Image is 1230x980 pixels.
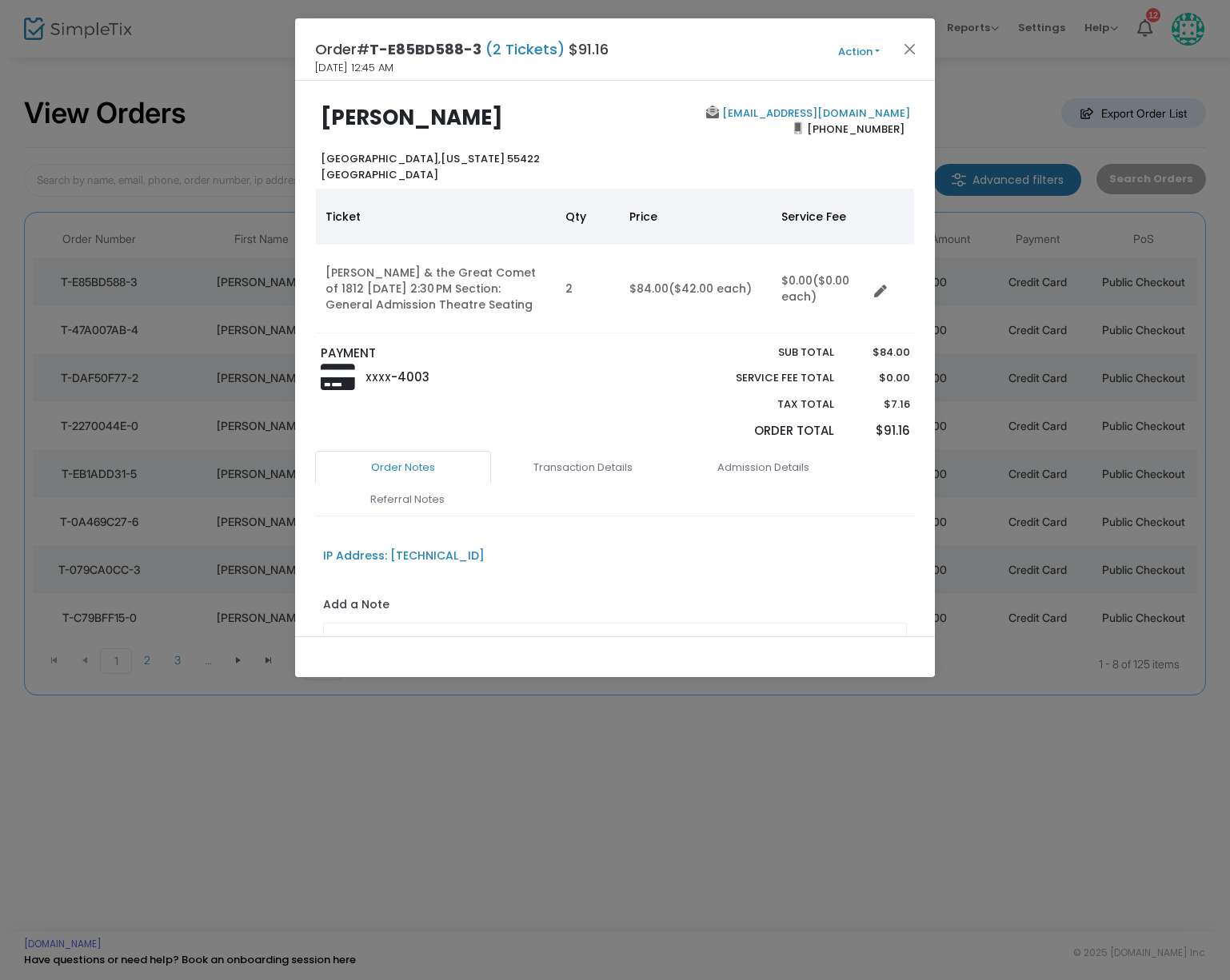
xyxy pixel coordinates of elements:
[315,60,393,76] span: [DATE] 12:45 AM
[811,43,907,61] button: Action
[620,189,772,245] th: Price
[316,189,914,333] div: Data table
[772,189,868,245] th: Service Fee
[365,371,391,384] span: XXXX
[321,103,503,132] b: [PERSON_NAME]
[669,281,752,297] span: ($42.00 each)
[900,38,921,59] button: Close
[719,106,910,121] a: [EMAIL_ADDRESS][DOMAIN_NAME]
[772,245,868,333] td: $0.00
[849,345,909,361] p: $84.00
[481,39,569,59] span: (2 Tickets)
[315,451,491,484] a: Order Notes
[556,189,620,245] th: Qty
[698,396,834,412] p: Tax Total
[323,548,485,564] div: IP Address: [TECHNICAL_ID]
[620,245,772,333] td: $84.00
[319,483,495,516] a: Referral Notes
[556,245,620,333] td: 2
[849,396,909,412] p: $7.16
[391,368,429,385] span: -4003
[675,451,851,484] a: Admission Details
[495,451,671,484] a: Transaction Details
[849,422,909,440] p: $91.16
[315,38,609,60] h4: Order# $91.16
[369,39,481,59] span: T-E85BD588-3
[698,370,834,386] p: Service Fee Total
[849,370,909,386] p: $0.00
[698,345,834,361] p: Sub total
[698,422,834,440] p: Order Total
[323,596,389,617] label: Add a Note
[321,151,540,182] b: [US_STATE] 55422 [GEOGRAPHIC_DATA]
[321,151,441,166] span: [GEOGRAPHIC_DATA],
[316,189,556,245] th: Ticket
[781,273,849,305] span: ($0.00 each)
[321,345,608,363] p: PAYMENT
[802,116,910,141] span: [PHONE_NUMBER]
[316,245,556,333] td: [PERSON_NAME] & the Great Comet of 1812 [DATE] 2:30 PM Section: General Admission Theatre Seating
